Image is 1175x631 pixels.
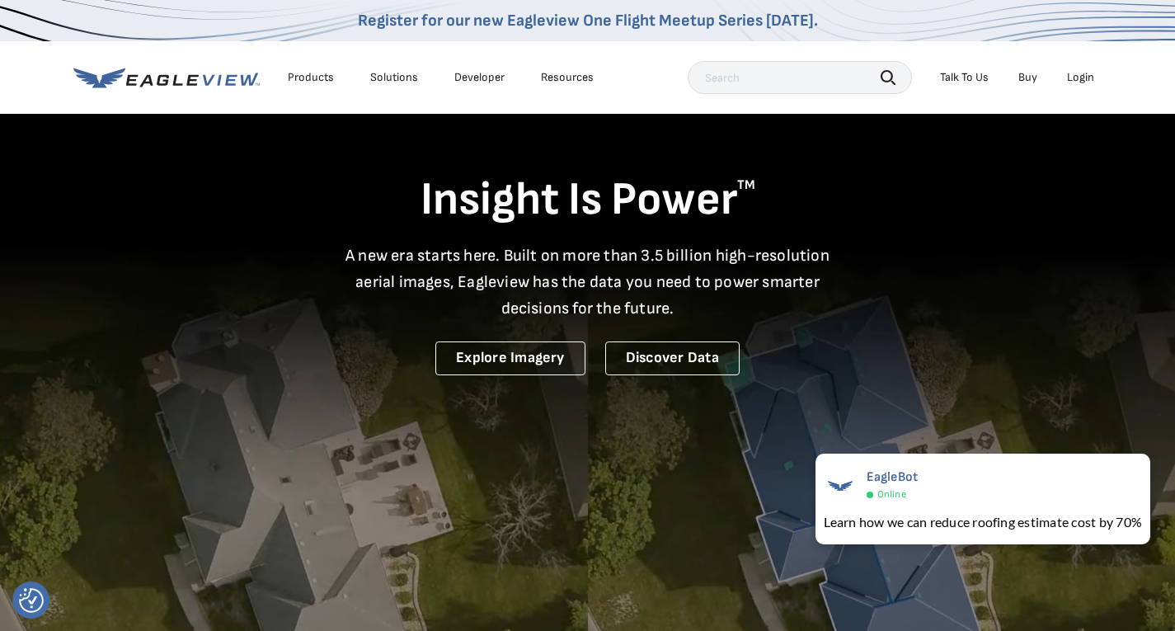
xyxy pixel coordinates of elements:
div: Products [288,70,334,85]
a: Discover Data [605,341,740,375]
div: Solutions [370,70,418,85]
img: Revisit consent button [19,588,44,613]
a: Buy [1018,70,1037,85]
sup: TM [737,177,755,193]
a: Register for our new Eagleview One Flight Meetup Series [DATE]. [358,11,818,31]
span: EagleBot [867,469,919,485]
a: Developer [454,70,505,85]
a: Explore Imagery [435,341,585,375]
div: Login [1067,70,1094,85]
span: Online [877,488,906,501]
button: Consent Preferences [19,588,44,613]
input: Search [688,61,912,94]
img: EagleBot [824,469,857,502]
div: Resources [541,70,594,85]
p: A new era starts here. Built on more than 3.5 billion high-resolution aerial images, Eagleview ha... [336,243,840,322]
div: Talk To Us [940,70,989,85]
h1: Insight Is Power [73,172,1102,229]
div: Learn how we can reduce roofing estimate cost by 70% [824,512,1142,532]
